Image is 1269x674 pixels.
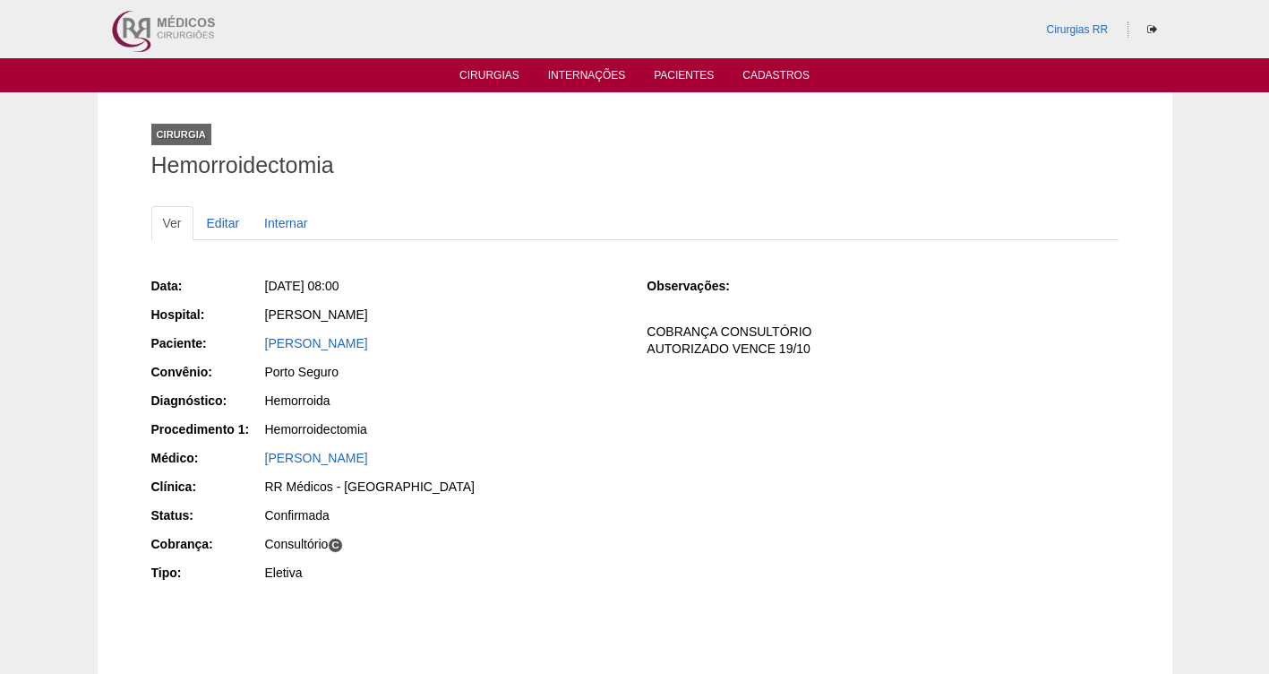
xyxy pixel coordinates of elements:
[151,506,263,524] div: Status:
[328,538,343,553] span: C
[151,206,193,240] a: Ver
[151,449,263,467] div: Médico:
[647,277,759,295] div: Observações:
[1046,23,1108,36] a: Cirurgias RR
[265,279,339,293] span: [DATE] 08:00
[151,420,263,438] div: Procedimento 1:
[151,478,263,496] div: Clínica:
[1147,24,1157,35] i: Sair
[265,564,622,582] div: Eletiva
[151,392,263,410] div: Diagnóstico:
[265,306,622,324] div: [PERSON_NAME]
[151,363,263,381] div: Convênio:
[647,324,1118,358] p: COBRANÇA CONSULTÓRIO AUTORIZADO VENCE 19/10
[265,363,622,381] div: Porto Seguro
[151,535,263,553] div: Cobrança:
[459,69,519,87] a: Cirurgias
[265,336,368,350] a: [PERSON_NAME]
[151,124,211,145] div: Cirurgia
[265,506,622,524] div: Confirmada
[548,69,626,87] a: Internações
[151,334,263,352] div: Paciente:
[253,206,319,240] a: Internar
[151,306,263,324] div: Hospital:
[654,69,714,87] a: Pacientes
[195,206,252,240] a: Editar
[265,451,368,465] a: [PERSON_NAME]
[265,392,622,410] div: Hemorroida
[265,420,622,438] div: Hemorroidectomia
[265,535,622,553] div: Consultório
[742,69,810,87] a: Cadastros
[151,154,1119,177] h1: Hemorroidectomia
[151,564,263,582] div: Tipo:
[151,277,263,295] div: Data:
[265,478,622,496] div: RR Médicos - [GEOGRAPHIC_DATA]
